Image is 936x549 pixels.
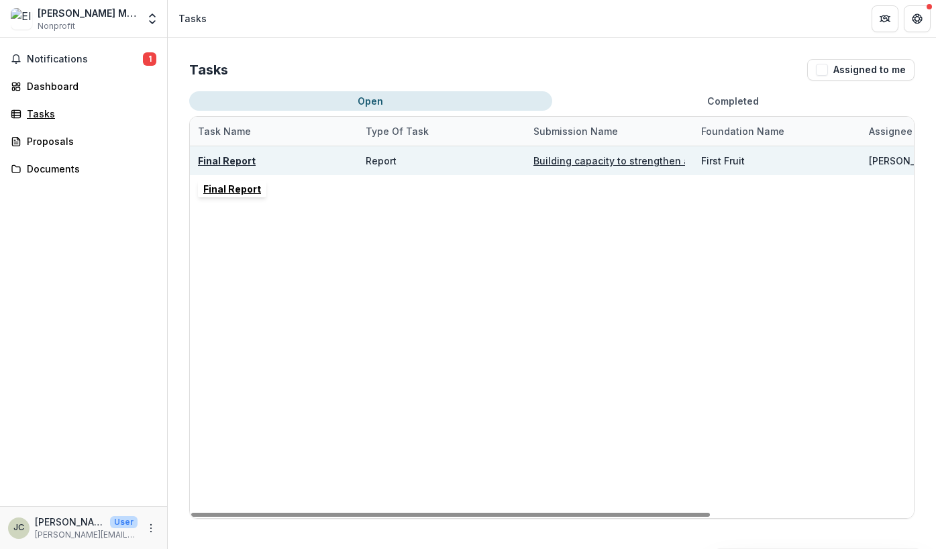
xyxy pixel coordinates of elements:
[143,520,159,536] button: More
[143,52,156,66] span: 1
[701,154,745,168] div: First Fruit
[27,134,151,148] div: Proposals
[110,516,138,528] p: User
[5,48,162,70] button: Notifications1
[358,124,437,138] div: Type of Task
[27,107,151,121] div: Tasks
[5,103,162,125] a: Tasks
[190,117,358,146] div: Task Name
[693,117,861,146] div: Foundation Name
[5,158,162,180] a: Documents
[872,5,898,32] button: Partners
[693,124,792,138] div: Foundation Name
[189,62,228,78] h2: Tasks
[525,124,626,138] div: Submission Name
[11,8,32,30] img: Elam Ministries
[190,124,259,138] div: Task Name
[173,9,212,28] nav: breadcrumb
[358,117,525,146] div: Type of Task
[198,155,256,166] a: Final Report
[35,515,105,529] p: [PERSON_NAME]
[552,91,915,111] button: Completed
[27,162,151,176] div: Documents
[861,124,921,138] div: Assignee
[27,79,151,93] div: Dashboard
[904,5,931,32] button: Get Help
[143,5,162,32] button: Open entity switcher
[5,130,162,152] a: Proposals
[366,154,397,168] div: Report
[5,75,162,97] a: Dashboard
[35,529,138,541] p: [PERSON_NAME][EMAIL_ADDRESS][PERSON_NAME][DOMAIN_NAME]
[38,6,138,20] div: [PERSON_NAME] Ministries
[189,91,552,111] button: Open
[178,11,207,26] div: Tasks
[38,20,75,32] span: Nonprofit
[27,54,143,65] span: Notifications
[525,117,693,146] div: Submission Name
[13,523,24,532] div: Joe Connor
[807,59,915,81] button: Assigned to me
